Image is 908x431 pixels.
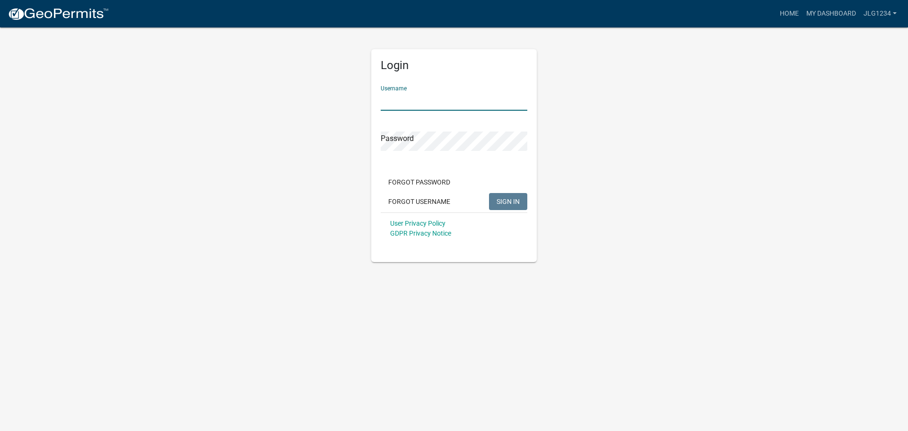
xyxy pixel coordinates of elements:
[497,197,520,205] span: SIGN IN
[390,220,445,227] a: User Privacy Policy
[381,174,458,191] button: Forgot Password
[489,193,527,210] button: SIGN IN
[381,193,458,210] button: Forgot Username
[803,5,860,23] a: My Dashboard
[860,5,900,23] a: jlg1234
[381,59,527,72] h5: Login
[390,229,451,237] a: GDPR Privacy Notice
[776,5,803,23] a: Home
